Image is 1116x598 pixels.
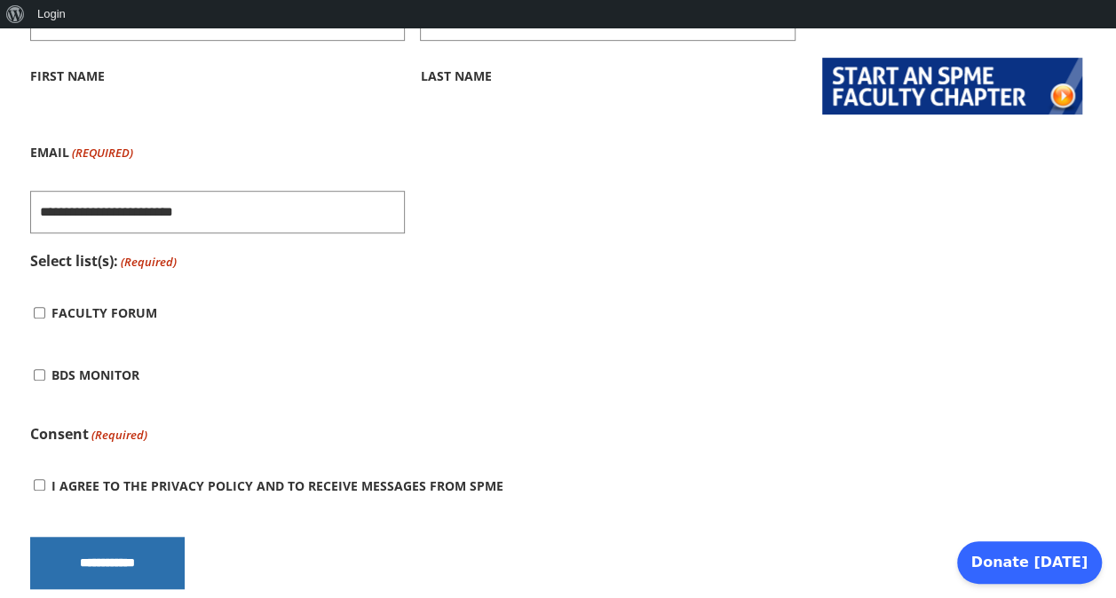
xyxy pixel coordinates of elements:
legend: Consent [30,421,147,448]
span: (Required) [90,421,147,448]
label: Faculty Forum [51,282,157,344]
img: start-chapter2.png [822,58,1082,114]
span: (Required) [70,122,133,184]
span: (Required) [119,248,177,275]
label: BDS Monitor [51,344,139,406]
iframe: reCAPTCHA [420,122,690,191]
label: I agree to the privacy policy and to receive messages from SPME [51,477,503,494]
label: Last Name [420,41,795,107]
label: Email [30,122,133,184]
label: First Name [30,41,406,107]
legend: Select list(s): [30,248,177,275]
